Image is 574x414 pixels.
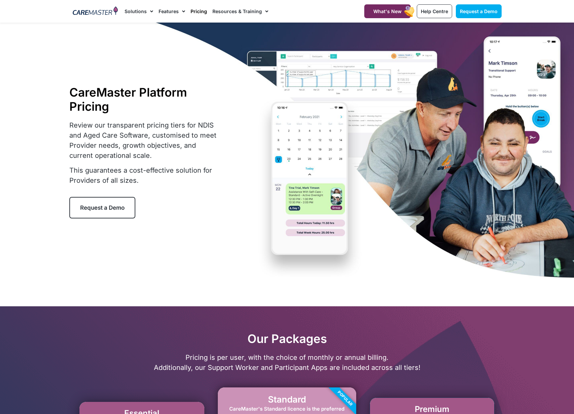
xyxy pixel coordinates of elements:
h2: Standard [225,394,349,405]
a: Request a Demo [69,197,135,218]
p: Review our transparent pricing tiers for NDIS and Aged Care Software, customised to meet Provider... [69,120,221,161]
h2: Our Packages [69,332,505,346]
span: What's New [373,8,402,14]
span: Request a Demo [80,204,125,211]
a: Request a Demo [456,4,502,18]
p: This guarantees a cost-effective solution for Providers of all sizes. [69,165,221,185]
h1: CareMaster Platform Pricing [69,85,221,113]
a: What's New [364,4,411,18]
a: Help Centre [417,4,452,18]
img: CareMaster Logo [73,6,118,16]
span: Request a Demo [460,8,498,14]
span: Help Centre [421,8,448,14]
p: Pricing is per user, with the choice of monthly or annual billing. Additionally, our Support Work... [69,352,505,373]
